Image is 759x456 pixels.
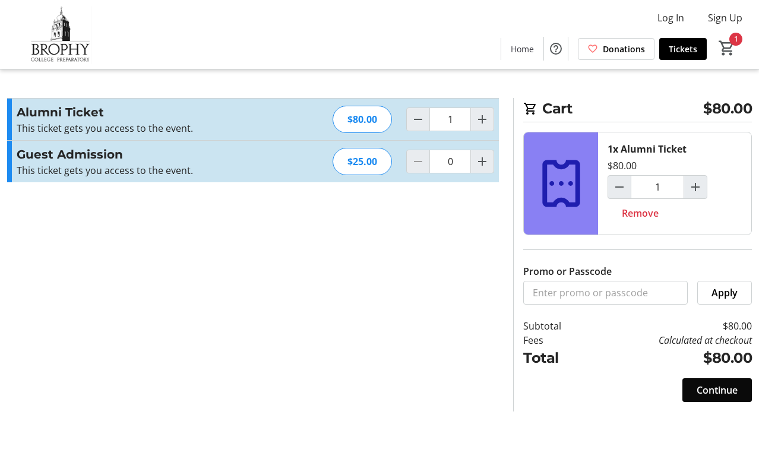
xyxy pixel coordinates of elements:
[501,38,543,60] a: Home
[523,333,589,347] td: Fees
[17,163,276,178] div: This ticket gets you access to the event.
[589,347,752,369] td: $80.00
[17,145,276,163] h3: Guest Admission
[698,8,752,27] button: Sign Up
[608,176,631,198] button: Decrement by one
[17,121,276,135] p: This ticket gets you access to the event.
[697,383,738,397] span: Continue
[429,150,471,173] input: Guest Admission Quantity
[578,38,654,60] a: Donations
[657,11,684,25] span: Log In
[589,319,752,333] td: $80.00
[697,281,752,305] button: Apply
[703,98,752,119] span: $80.00
[608,142,687,156] div: 1x Alumni Ticket
[608,159,637,173] div: $80.00
[471,150,494,173] button: Increment by one
[603,43,645,55] span: Donations
[429,107,471,131] input: Alumni Ticket Quantity
[708,11,742,25] span: Sign Up
[711,286,738,300] span: Apply
[523,319,589,333] td: Subtotal
[333,106,392,133] div: $80.00
[684,176,707,198] button: Increment by one
[682,378,752,402] button: Continue
[17,103,276,121] h3: Alumni Ticket
[716,37,738,59] button: Cart
[622,206,659,220] span: Remove
[523,347,589,369] td: Total
[631,175,684,199] input: Alumni Ticket Quantity
[7,5,113,64] img: Brophy College Preparatory 's Logo
[523,281,688,305] input: Enter promo or passcode
[589,333,752,347] td: Calculated at checkout
[648,8,694,27] button: Log In
[471,108,494,131] button: Increment by one
[608,201,673,225] button: Remove
[333,148,392,175] div: $25.00
[544,37,568,61] button: Help
[511,43,534,55] span: Home
[523,98,752,122] h2: Cart
[407,108,429,131] button: Decrement by one
[659,38,707,60] a: Tickets
[669,43,697,55] span: Tickets
[523,264,612,278] label: Promo or Passcode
